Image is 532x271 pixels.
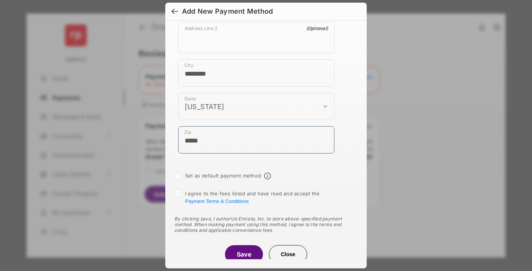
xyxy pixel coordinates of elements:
[182,7,273,16] div: Add New Payment Method
[264,173,271,179] span: Default payment method info
[174,216,358,233] div: By clicking save, I authorize Entrata, Inc. to store above-specified payment method. When making ...
[178,59,334,87] div: payment_method_screening[postal_addresses][locality]
[185,190,320,204] span: I agree to the fees listed and have read and accept the
[269,245,307,263] button: Close
[178,126,334,154] div: payment_method_screening[postal_addresses][postalCode]
[185,173,261,179] label: Set as default payment method
[178,93,334,120] div: payment_method_screening[postal_addresses][administrativeArea]
[178,22,334,53] div: payment_method_screening[postal_addresses][addressLine2]
[225,245,263,263] button: Save
[185,198,249,204] button: I agree to the fees listed and have read and accept the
